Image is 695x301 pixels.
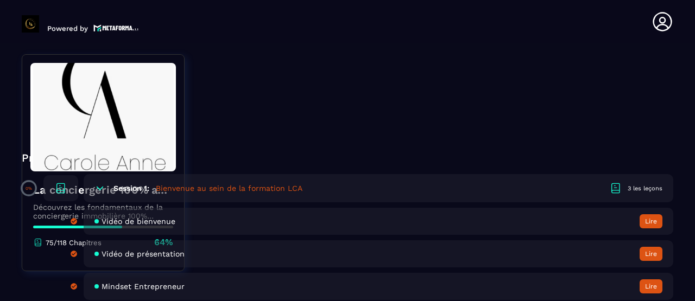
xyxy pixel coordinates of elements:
img: logo [93,23,139,33]
h5: Bienvenue au sein de la formation LCA [156,183,302,194]
button: Lire [640,214,662,228]
img: banner [30,63,176,171]
span: Mindset Entrepreneur [102,282,185,291]
p: Programme du cours [22,150,673,165]
p: 75/118 Chapitres [46,239,102,247]
p: Powered by [47,24,88,33]
button: Lire [640,279,662,293]
span: Vidéo de présentation [102,249,185,258]
div: 3 les leçons [628,184,662,193]
span: Vidéo de bienvenue [102,217,175,226]
img: logo-branding [22,15,39,33]
h6: Session 1: [113,184,149,193]
p: 0% [26,186,32,191]
button: Lire [640,247,662,261]
p: 64% [154,236,173,248]
p: Découvrez les fondamentaux de la conciergerie immobilière 100% automatisée. Cette formation est c... [33,203,173,220]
